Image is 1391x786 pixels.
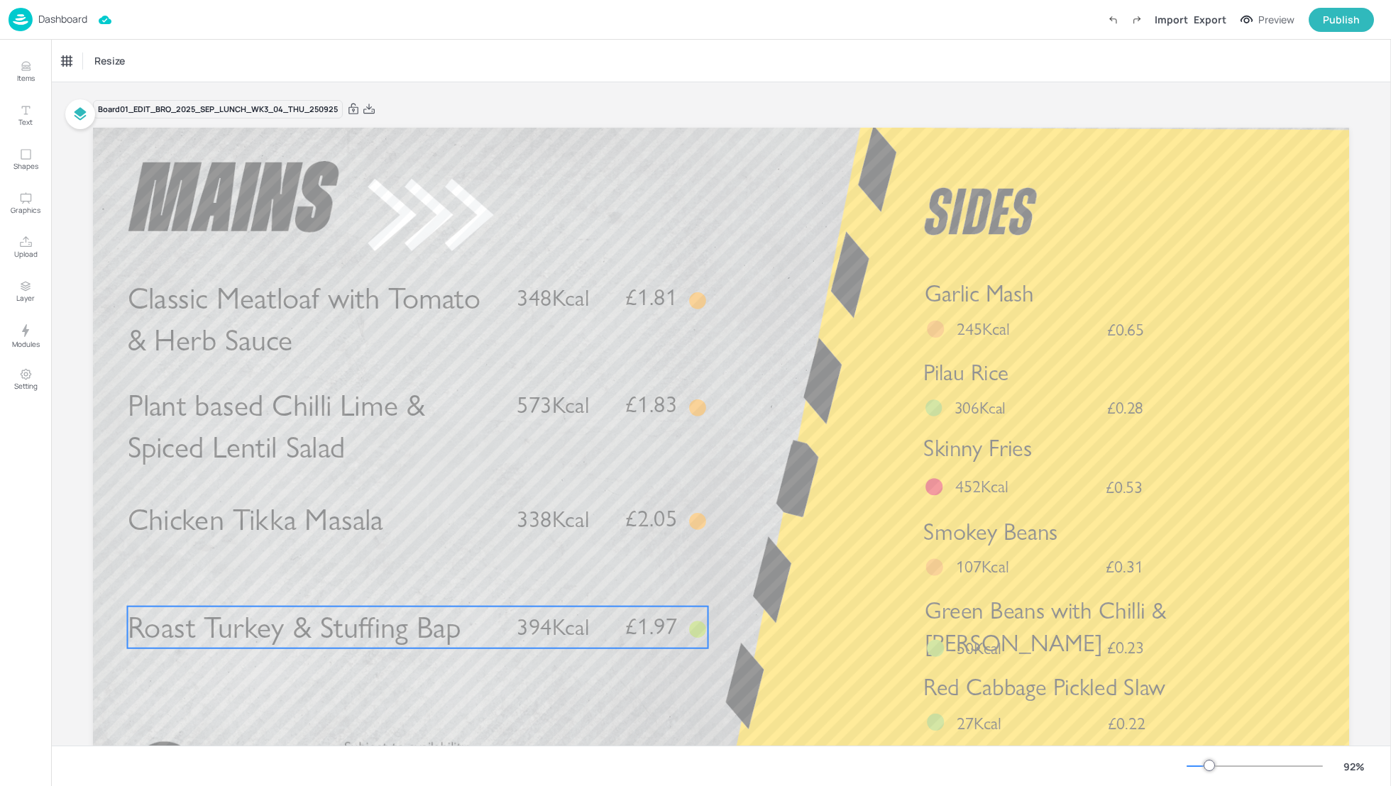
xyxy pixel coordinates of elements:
span: 107Kcal [956,556,1009,577]
span: £1.83 [625,394,677,416]
button: Publish [1309,8,1374,32]
span: Chicken Tikka Masala [128,501,383,538]
span: £0.53 [1106,479,1143,496]
span: 348Kcal [517,284,589,312]
span: 338Kcal [517,505,589,533]
span: 394Kcal [517,613,589,641]
span: £0.65 [1107,321,1145,338]
span: £0.28 [1107,400,1143,416]
span: Skinny Fries [923,434,1032,463]
span: Smokey Beans [923,518,1057,546]
span: 573Kcal [517,392,589,419]
img: logo-86c26b7e.jpg [9,8,33,31]
span: Green Beans with Chilli & [PERSON_NAME] [925,597,1166,658]
div: Import [1155,12,1188,27]
label: Redo (Ctrl + Y) [1125,8,1149,32]
span: £0.31 [1106,558,1143,575]
span: 452Kcal [955,476,1008,497]
span: 50Kcal [957,637,1001,658]
span: Roast Turkey & Stuffing Bap [128,609,461,646]
span: £0.22 [1108,715,1145,732]
span: Classic Meatloaf with Tomato & Herb Sauce [128,280,481,359]
div: Preview [1258,12,1294,28]
span: £1.81 [625,287,677,309]
span: £1.97 [625,615,677,638]
div: Publish [1323,12,1360,28]
div: Export [1194,12,1226,27]
span: 245Kcal [957,319,1010,340]
span: Plant based Chilli Lime & Spiced Lentil Salad [128,387,425,466]
span: Resize [92,53,128,68]
label: Undo (Ctrl + Z) [1101,8,1125,32]
span: Pilau Rice [923,359,1008,386]
span: £0.23 [1107,639,1145,656]
button: Preview [1232,9,1303,31]
span: Garlic Mash [925,279,1034,308]
span: £2.05 [625,507,677,530]
span: 306Kcal [955,397,1006,418]
span: Red Cabbage Pickled Slaw [923,672,1165,701]
div: 92 % [1337,759,1371,774]
div: Board 01_EDIT_BRO_2025_SEP_LUNCH_WK3_04_THU_250925 [93,100,343,119]
p: Dashboard [38,14,87,24]
span: 27Kcal [957,713,1001,734]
